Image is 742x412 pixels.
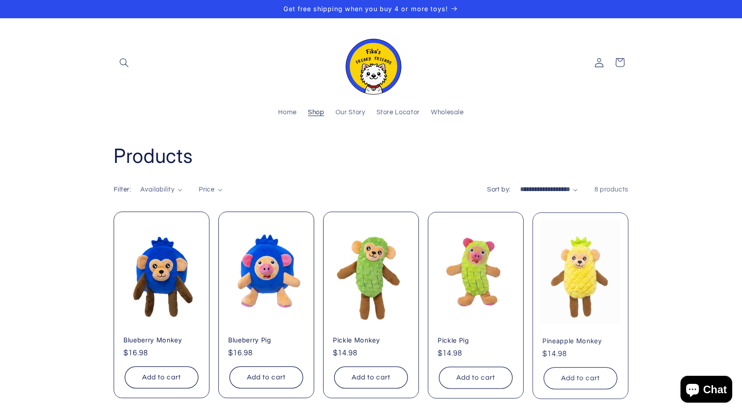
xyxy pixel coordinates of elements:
span: Our Story [336,108,365,117]
a: Wholesale [425,103,469,123]
span: 8 products [594,186,628,193]
inbox-online-store-chat: Shopify online store chat [678,376,735,405]
a: Store Locator [371,103,425,123]
img: Fika's Freaky Friends [340,31,402,95]
button: Add to cart [544,366,617,388]
span: Availability [140,186,174,193]
a: Home [273,103,303,123]
button: Add to cart [230,366,303,388]
span: Store Locator [377,108,420,117]
span: Shop [308,108,324,117]
h1: Products [114,143,628,169]
a: Blueberry Monkey [123,336,200,344]
a: Pickle Pig [438,336,514,344]
label: Sort by: [487,186,510,193]
summary: Availability (0 selected) [140,185,182,195]
a: Pickle Monkey [333,336,409,344]
summary: Price [199,185,222,195]
a: Fika's Freaky Friends [336,27,406,98]
span: Wholesale [431,108,464,117]
a: Our Story [330,103,371,123]
a: Shop [302,103,330,123]
a: Pineapple Monkey [542,336,619,344]
span: Get free shipping when you buy 4 or more toys! [283,5,448,12]
h2: Filter: [114,185,131,195]
button: Add to cart [125,366,198,388]
button: Add to cart [334,366,408,388]
a: Blueberry Pig [228,336,304,344]
button: Add to cart [439,366,512,388]
span: Home [278,108,297,117]
span: Price [199,186,214,193]
summary: Search [114,52,134,73]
